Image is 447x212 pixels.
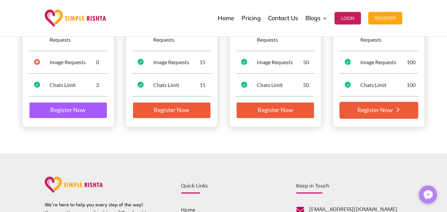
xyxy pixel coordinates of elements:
span:  [345,59,351,65]
img: Messenger [422,188,435,201]
div: Image Requests [360,59,407,66]
a: Contact Us [268,2,298,35]
h4: Keep in Touch [296,183,402,192]
span:  [138,82,144,88]
div: Image Requests [50,59,96,66]
div: Chats Limit [50,81,96,89]
a: Simple rishta logo [45,188,103,194]
div: Image Requests [153,59,200,66]
a: Register Now [339,102,418,119]
img: website-logo-pink-orange [45,177,103,193]
div: Chats Limit [153,81,200,89]
span:  [241,59,247,65]
a: Register Now [236,102,315,119]
span:  [138,59,144,65]
a: Register [368,2,402,35]
a: Register Now [132,102,211,119]
span:  [241,82,247,88]
button: Login [335,12,361,24]
span:  [34,82,40,88]
a: Home [218,2,234,35]
span:  [345,82,351,88]
a: Login [335,2,361,35]
div: Chats Limit [257,81,303,89]
div: Chats Limit [360,81,407,89]
h4: Quick Links [181,183,277,192]
button: Register [368,12,402,24]
a: Register Now [29,102,108,119]
span:  [34,59,40,65]
a: Blogs [305,2,327,35]
a: Pricing [242,2,261,35]
div: Image Requests [257,59,303,66]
